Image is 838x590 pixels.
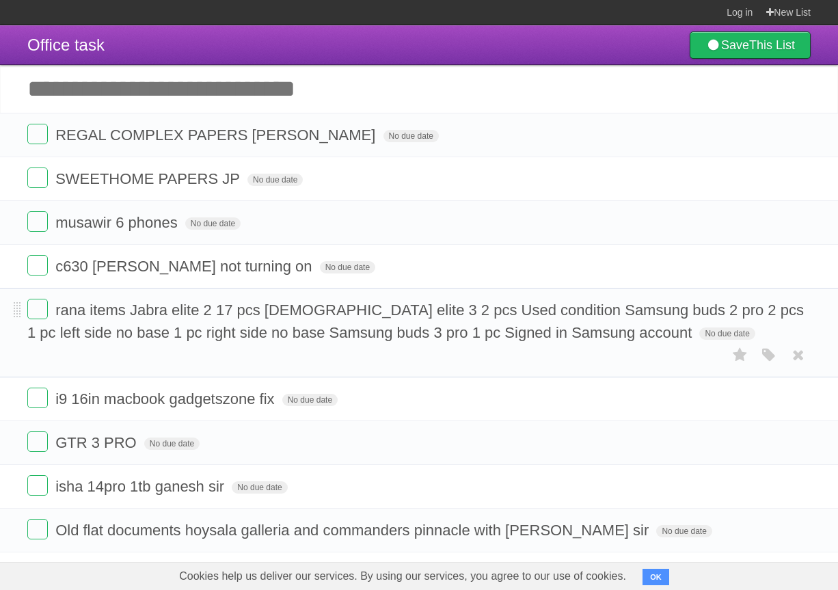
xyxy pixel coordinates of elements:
[749,38,795,52] b: This List
[55,478,228,495] span: isha 14pro 1tb ganesh sir
[27,519,48,539] label: Done
[232,481,287,494] span: No due date
[27,36,105,54] span: Office task
[55,522,652,539] span: Old flat documents hoysala galleria and commanders pinnacle with [PERSON_NAME] sir
[144,438,200,450] span: No due date
[656,525,712,537] span: No due date
[643,569,669,585] button: OK
[247,174,303,186] span: No due date
[699,327,755,340] span: No due date
[727,344,753,366] label: Star task
[690,31,811,59] a: SaveThis List
[383,130,439,142] span: No due date
[185,217,241,230] span: No due date
[27,167,48,188] label: Done
[27,475,48,496] label: Done
[55,170,243,187] span: SWEETHOME PAPERS JP
[27,388,48,408] label: Done
[282,394,338,406] span: No due date
[55,390,278,407] span: i9 16in macbook gadgetszone fix
[55,434,140,451] span: GTR 3 PRO
[320,261,375,273] span: No due date
[27,301,804,341] span: rana items Jabra elite 2 17 pcs [DEMOGRAPHIC_DATA] elite 3 2 pcs Used condition Samsung buds 2 pr...
[55,258,315,275] span: c630 [PERSON_NAME] not turning on
[27,255,48,276] label: Done
[55,214,181,231] span: musawir 6 phones
[27,211,48,232] label: Done
[27,431,48,452] label: Done
[27,124,48,144] label: Done
[165,563,640,590] span: Cookies help us deliver our services. By using our services, you agree to our use of cookies.
[55,126,379,144] span: REGAL COMPLEX PAPERS [PERSON_NAME]
[27,299,48,319] label: Done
